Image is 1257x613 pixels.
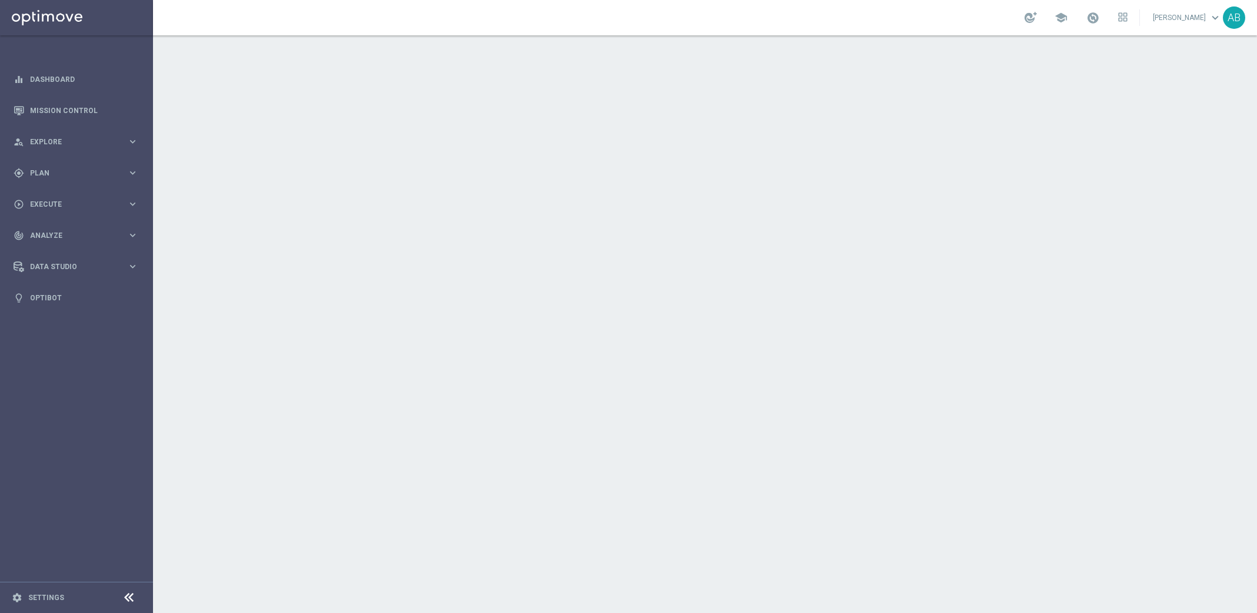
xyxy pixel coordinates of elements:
[28,594,64,601] a: Settings
[1223,6,1245,29] div: AB
[13,200,139,209] button: play_circle_outline Execute keyboard_arrow_right
[14,168,127,178] div: Plan
[14,261,127,272] div: Data Studio
[14,199,24,210] i: play_circle_outline
[14,74,24,85] i: equalizer
[13,262,139,271] button: Data Studio keyboard_arrow_right
[14,95,138,126] div: Mission Control
[30,263,127,270] span: Data Studio
[13,293,139,303] button: lightbulb Optibot
[1055,11,1068,24] span: school
[14,64,138,95] div: Dashboard
[30,232,127,239] span: Analyze
[13,137,139,147] button: person_search Explore keyboard_arrow_right
[14,293,24,303] i: lightbulb
[14,282,138,313] div: Optibot
[30,138,127,145] span: Explore
[30,170,127,177] span: Plan
[127,167,138,178] i: keyboard_arrow_right
[13,75,139,84] button: equalizer Dashboard
[30,64,138,95] a: Dashboard
[127,261,138,272] i: keyboard_arrow_right
[14,230,24,241] i: track_changes
[30,201,127,208] span: Execute
[12,592,22,603] i: settings
[127,230,138,241] i: keyboard_arrow_right
[14,137,24,147] i: person_search
[1152,9,1223,26] a: [PERSON_NAME]keyboard_arrow_down
[14,137,127,147] div: Explore
[1209,11,1222,24] span: keyboard_arrow_down
[127,198,138,210] i: keyboard_arrow_right
[14,168,24,178] i: gps_fixed
[30,95,138,126] a: Mission Control
[127,136,138,147] i: keyboard_arrow_right
[30,282,138,313] a: Optibot
[13,106,139,115] button: Mission Control
[13,168,139,178] button: gps_fixed Plan keyboard_arrow_right
[14,199,127,210] div: Execute
[14,230,127,241] div: Analyze
[13,231,139,240] button: track_changes Analyze keyboard_arrow_right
